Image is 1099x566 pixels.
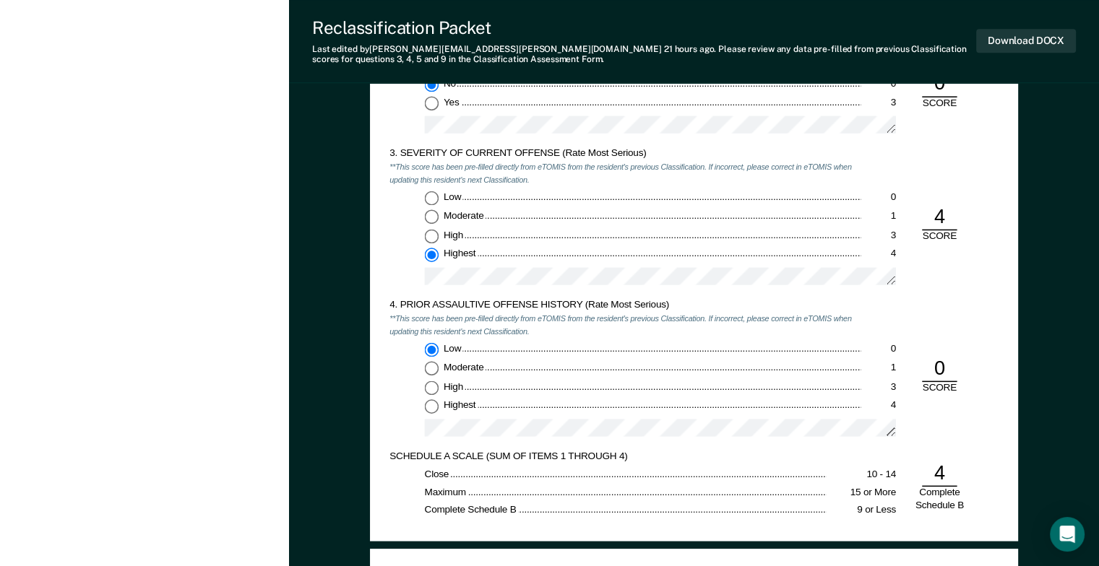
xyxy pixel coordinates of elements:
div: 0 [861,342,896,355]
div: 0 [922,71,957,97]
div: 1 [861,209,896,222]
div: 3 [861,380,896,393]
input: No0 [425,77,439,92]
div: Last edited by [PERSON_NAME][EMAIL_ADDRESS][PERSON_NAME][DOMAIN_NAME] . Please review any data pr... [312,44,976,65]
div: 0 [861,77,896,90]
div: 3. SEVERITY OF CURRENT OFFENSE (Rate Most Serious) [389,147,861,160]
div: 15 or More [826,486,896,499]
span: 21 hours ago [664,44,715,54]
div: 0 [861,191,896,204]
span: Maximum [425,486,468,497]
input: Moderate1 [425,361,439,375]
input: Yes3 [425,96,439,110]
div: 4 [922,204,957,230]
input: Low0 [425,342,439,357]
span: Highest [444,248,478,258]
span: Close [425,468,451,479]
div: 1 [861,361,896,374]
input: Highest4 [425,399,439,414]
div: 0 [922,355,957,382]
span: High [444,229,465,240]
span: Highest [444,399,478,410]
span: Low [444,342,463,353]
div: 3 [861,229,896,242]
input: Low0 [425,191,439,205]
div: 10 - 14 [826,468,896,481]
span: No [444,77,458,88]
span: Yes [444,96,461,107]
div: SCORE [913,381,965,394]
div: 4. PRIOR ASSAULTIVE OFFENSE HISTORY (Rate Most Serious) [389,299,861,312]
span: High [444,380,465,391]
input: High3 [425,380,439,395]
div: 9 or Less [826,503,896,516]
input: Highest4 [425,248,439,262]
input: Moderate1 [425,209,439,224]
div: Complete Schedule B [913,487,965,512]
span: Moderate [444,361,486,372]
div: 4 [922,460,957,487]
input: High3 [425,229,439,243]
span: Moderate [444,209,486,220]
div: 3 [861,96,896,109]
div: SCORE [913,230,965,243]
em: **This score has been pre-filled directly from eTOMIS from the resident's previous Classification... [389,161,851,183]
div: Reclassification Packet [312,17,976,38]
div: Open Intercom Messenger [1050,517,1085,552]
div: SCHEDULE A SCALE (SUM OF ITEMS 1 THROUGH 4) [389,450,861,463]
em: **This score has been pre-filled directly from eTOMIS from the resident's previous Classification... [389,313,851,335]
span: Low [444,191,463,201]
div: 4 [861,399,896,412]
div: SCORE [913,97,965,110]
span: Complete Schedule B [425,503,519,514]
div: 4 [861,248,896,261]
button: Download DOCX [976,29,1076,53]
